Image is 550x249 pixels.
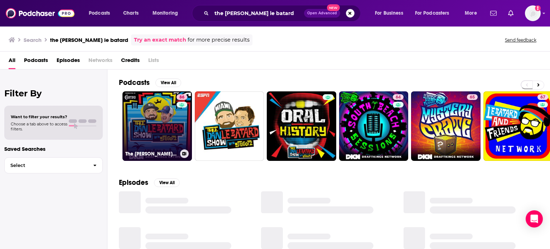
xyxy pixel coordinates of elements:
[370,8,412,19] button: open menu
[88,54,112,69] span: Networks
[84,8,119,19] button: open menu
[396,94,401,101] span: 64
[526,210,543,228] div: Open Intercom Messenger
[24,54,48,69] a: Podcasts
[11,121,67,131] span: Choose a tab above to access filters.
[119,78,181,87] a: PodcastsView All
[119,78,150,87] h2: Podcasts
[134,36,186,44] a: Try an exact match
[188,36,250,44] span: for more precise results
[57,54,80,69] a: Episodes
[9,54,15,69] a: All
[177,94,187,100] a: 86
[4,88,103,99] h2: Filter By
[537,94,548,100] a: 67
[24,37,42,43] h3: Search
[119,178,180,187] a: EpisodesView All
[5,163,87,168] span: Select
[540,94,545,101] span: 67
[125,151,177,157] h3: The [PERSON_NAME] Show with Stugotz
[121,54,140,69] a: Credits
[154,178,180,187] button: View All
[525,5,541,21] span: Logged in as BerkMarc
[460,8,486,19] button: open menu
[307,11,337,15] span: Open Advanced
[4,145,103,152] p: Saved Searches
[148,54,159,69] span: Lists
[153,8,178,18] span: Monitoring
[327,4,340,11] span: New
[465,8,477,18] span: More
[535,5,541,11] svg: Add a profile image
[415,8,449,18] span: For Podcasters
[393,94,404,100] a: 64
[410,8,460,19] button: open menu
[375,8,403,18] span: For Business
[470,94,475,101] span: 65
[4,157,103,173] button: Select
[199,5,367,21] div: Search podcasts, credits, & more...
[11,114,67,119] span: Want to filter your results?
[503,37,539,43] button: Send feedback
[304,9,340,18] button: Open AdvancedNew
[155,78,181,87] button: View All
[505,7,516,19] a: Show notifications dropdown
[123,8,139,18] span: Charts
[525,5,541,21] img: User Profile
[525,5,541,21] button: Show profile menu
[339,91,409,161] a: 64
[89,8,110,18] span: Podcasts
[119,8,143,19] a: Charts
[179,94,184,101] span: 86
[212,8,304,19] input: Search podcasts, credits, & more...
[467,94,478,100] a: 65
[411,91,481,161] a: 65
[487,7,500,19] a: Show notifications dropdown
[122,91,192,161] a: 86The [PERSON_NAME] Show with Stugotz
[148,8,187,19] button: open menu
[50,37,128,43] h3: the [PERSON_NAME] le batard
[6,6,74,20] img: Podchaser - Follow, Share and Rate Podcasts
[119,178,148,187] h2: Episodes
